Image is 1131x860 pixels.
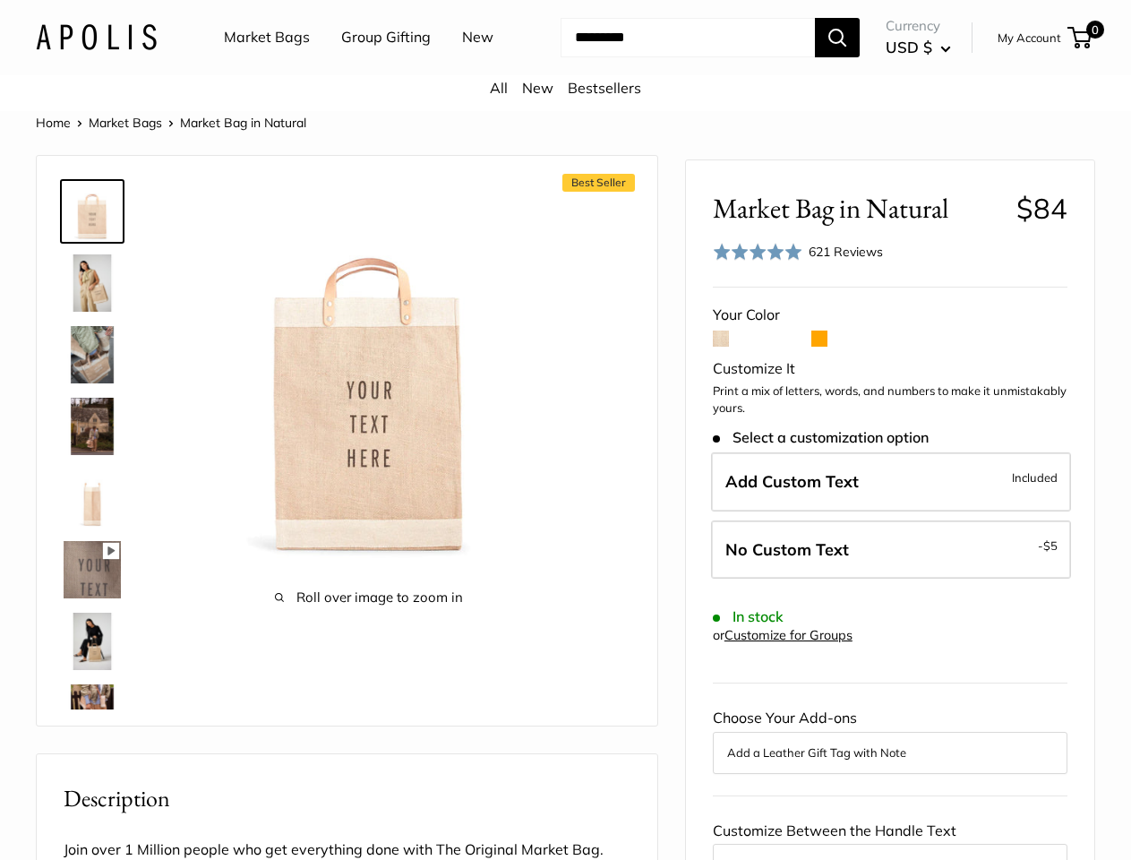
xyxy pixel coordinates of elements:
[64,684,121,742] img: Market Bag in Natural
[1086,21,1104,39] span: 0
[60,609,124,674] a: Market Bag in Natural
[60,537,124,602] a: Market Bag in Natural
[180,115,306,131] span: Market Bag in Natural
[886,13,951,39] span: Currency
[713,192,1003,225] span: Market Bag in Natural
[36,24,157,50] img: Apolis
[998,27,1061,48] a: My Account
[561,18,815,57] input: Search...
[490,79,508,97] a: All
[462,24,493,51] a: New
[36,115,71,131] a: Home
[64,613,121,670] img: Market Bag in Natural
[60,466,124,530] a: description_13" wide, 18" high, 8" deep; handles: 3.5"
[224,24,310,51] a: Market Bags
[562,174,635,192] span: Best Seller
[60,394,124,459] a: Market Bag in Natural
[711,452,1071,512] label: Add Custom Text
[60,179,124,244] a: Market Bag in Natural
[713,705,1067,773] div: Choose Your Add-ons
[60,681,124,745] a: Market Bag in Natural
[713,356,1067,383] div: Customize It
[568,79,641,97] a: Bestsellers
[64,469,121,527] img: description_13" wide, 18" high, 8" deep; handles: 3.5"
[60,322,124,387] a: Market Bag in Natural
[727,742,1053,763] button: Add a Leather Gift Tag with Note
[64,781,630,816] h2: Description
[64,254,121,312] img: Market Bag in Natural
[724,627,853,643] a: Customize for Groups
[713,383,1067,417] p: Print a mix of letters, words, and numbers to make it unmistakably yours.
[180,183,558,561] img: Market Bag in Natural
[64,541,121,598] img: Market Bag in Natural
[886,33,951,62] button: USD $
[725,539,849,560] span: No Custom Text
[1043,538,1058,553] span: $5
[64,326,121,383] img: Market Bag in Natural
[1038,535,1058,556] span: -
[64,183,121,240] img: Market Bag in Natural
[36,111,306,134] nav: Breadcrumb
[713,608,784,625] span: In stock
[60,251,124,315] a: Market Bag in Natural
[89,115,162,131] a: Market Bags
[1069,27,1092,48] a: 0
[1012,467,1058,488] span: Included
[180,585,558,610] span: Roll over image to zoom in
[341,24,431,51] a: Group Gifting
[725,471,859,492] span: Add Custom Text
[815,18,860,57] button: Search
[1016,191,1067,226] span: $84
[522,79,553,97] a: New
[713,623,853,648] div: or
[809,244,883,260] span: 621 Reviews
[713,429,929,446] span: Select a customization option
[711,520,1071,580] label: Leave Blank
[886,38,932,56] span: USD $
[64,398,121,455] img: Market Bag in Natural
[713,302,1067,329] div: Your Color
